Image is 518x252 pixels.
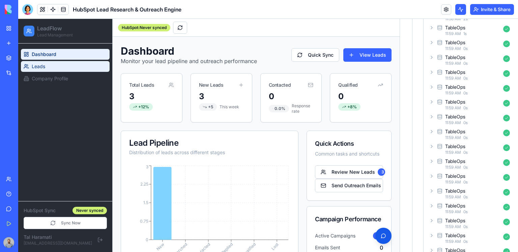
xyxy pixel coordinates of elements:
span: 11:59 AM [445,61,461,66]
div: Quick Actions [297,120,365,130]
span: Response rate [274,84,295,95]
span: 0 s [463,105,468,111]
div: TableOps [445,217,465,224]
tspan: New [137,223,147,232]
tspan: 0.75 [122,200,130,205]
div: TableOps [445,202,465,209]
div: TableOps [445,24,465,31]
span: 0 s [463,76,468,81]
span: Emails Sent [297,225,322,232]
button: Review New Leads3 [297,146,365,160]
span: 0 s [463,209,468,215]
div: Distribution of leads across different stages [111,130,272,137]
tspan: 3 [128,145,130,150]
span: HubSpot Sync [5,188,37,195]
span: 0 s [463,179,468,185]
tspan: Replied [202,223,215,236]
span: 11:59 AM [445,179,461,185]
img: image_123650291_bsq8ao.jpg [3,237,14,248]
div: 0 [251,72,295,83]
button: Quick Sync [273,29,321,43]
button: View Leads [325,29,373,43]
div: Total Leads [111,63,136,69]
div: TableOps [445,188,465,194]
div: TableOps [445,128,465,135]
span: 0 s [463,90,468,96]
a: Review New Leads3 [297,150,365,157]
span: Active Campaigns [297,214,337,220]
div: TableOps [445,143,465,150]
div: +5 [181,84,199,92]
a: Company Profile [3,54,91,65]
tspan: 0 [127,218,130,223]
div: TableOps [445,69,465,76]
div: +12% [111,84,135,92]
div: HubSpot: Never synced [100,5,152,12]
div: Never synced [54,188,89,195]
span: 0 s [463,135,468,140]
span: 0 s [463,239,468,244]
span: 11:59 AM [445,105,461,111]
span: 2 s [463,16,468,22]
span: 11:59 AM [445,135,461,140]
span: Leads [13,44,27,51]
span: 11:59 AM [445,76,461,81]
div: Campaign Performance [297,196,365,205]
div: 0 [355,213,365,221]
span: 0 s [463,194,468,200]
span: 0 s [463,150,468,155]
button: Invite & Share [470,4,514,15]
span: 11:59 AM [445,31,461,36]
span: 11:59 AM [445,194,461,200]
div: TableOps [445,113,465,120]
button: Sync Now [5,198,89,210]
div: Contacted [251,63,273,69]
p: [EMAIL_ADDRESS][DOMAIN_NAME] [5,222,74,227]
div: New Leads [181,63,205,69]
a: Dashboard [3,30,91,41]
span: 0 s [463,120,468,125]
div: +8% [320,84,342,92]
span: 0 s [463,224,468,229]
a: Send Outreach Emails [297,164,365,171]
span: 11:58 AM [445,16,461,22]
tspan: Researched [150,223,170,243]
a: Leads [3,42,91,53]
div: TableOps [445,39,465,46]
h1: Dashboard [103,26,239,38]
span: 11:59 AM [445,239,461,244]
div: 3 [111,72,156,83]
span: 11:59 AM [445,150,461,155]
span: 1 s [463,31,467,36]
span: This week [201,85,221,91]
div: Qualified [320,63,340,69]
div: TableOps [445,84,465,90]
p: Tal Haramati [5,215,74,222]
span: 11:59 AM [445,165,461,170]
p: Lead Management [19,13,55,19]
div: TableOps [445,99,465,105]
div: Lead Pipeline [111,120,272,128]
tspan: 1.5 [125,181,130,186]
tspan: 2.25 [122,163,130,168]
div: TableOps [445,54,465,61]
tspan: Contacted [175,223,193,240]
span: 11:59 AM [445,90,461,96]
tspan: Qualified [223,223,239,238]
div: Common tasks and shortcuts [297,132,365,138]
span: Dashboard [13,32,38,39]
p: Monitor your lead pipeline and outreach performance [103,38,239,46]
span: HubSpot Lead Research & Outreach Engine [73,5,181,13]
div: 3 [181,72,226,83]
tspan: Lost [252,223,262,232]
span: 11:59 AM [445,209,461,215]
span: 11:59 AM [445,224,461,229]
button: Send Outreach Emails [297,160,365,173]
div: 0 [320,72,365,83]
span: 11:59 AM [445,120,461,125]
span: Company Profile [13,56,50,63]
span: 0 [362,225,365,233]
div: TableOps [445,173,465,179]
span: 0 s [463,61,468,66]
